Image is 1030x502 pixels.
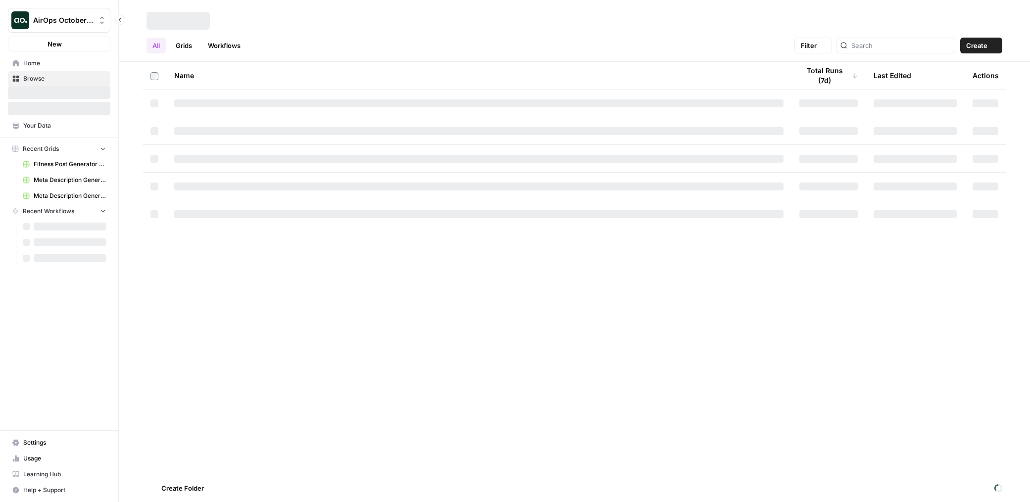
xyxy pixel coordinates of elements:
button: Recent Workflows [8,204,110,219]
span: Settings [23,438,106,447]
a: Home [8,55,110,71]
a: Usage [8,451,110,466]
input: Search [851,41,952,50]
a: Settings [8,435,110,451]
span: Fitness Post Generator ([PERSON_NAME]) [34,160,106,169]
a: Browse [8,71,110,87]
a: Meta Description Generator ( [PERSON_NAME] ) Grid (1) [18,172,110,188]
a: All [147,38,166,53]
span: Recent Grids [23,144,59,153]
span: Create Folder [161,483,204,493]
button: New [8,37,110,51]
span: Filter [801,41,817,50]
div: Last Edited [874,62,911,89]
span: Your Data [23,121,106,130]
div: Name [174,62,784,89]
a: Fitness Post Generator ([PERSON_NAME]) [18,156,110,172]
button: Create Folder [147,480,210,496]
span: Meta Description Generator ( [PERSON_NAME] ) Grid [34,191,106,200]
span: AirOps October Cohort [33,15,93,25]
span: Browse [23,74,106,83]
a: Meta Description Generator ( [PERSON_NAME] ) Grid [18,188,110,204]
button: Recent Grids [8,141,110,156]
button: Create [960,38,1002,53]
a: Workflows [202,38,246,53]
button: Help + Support [8,482,110,498]
img: AirOps October Cohort Logo [11,11,29,29]
span: Usage [23,454,106,463]
button: Filter [794,38,832,53]
a: Your Data [8,118,110,134]
span: Create [966,41,987,50]
div: Actions [973,62,999,89]
span: Meta Description Generator ( [PERSON_NAME] ) Grid (1) [34,176,106,184]
span: Home [23,59,106,68]
span: Learning Hub [23,470,106,479]
button: Workspace: AirOps October Cohort [8,8,110,33]
a: Learning Hub [8,466,110,482]
span: New [48,39,62,49]
div: Total Runs (7d) [799,62,858,89]
a: Grids [170,38,198,53]
span: Recent Workflows [23,207,74,216]
span: Help + Support [23,486,106,495]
